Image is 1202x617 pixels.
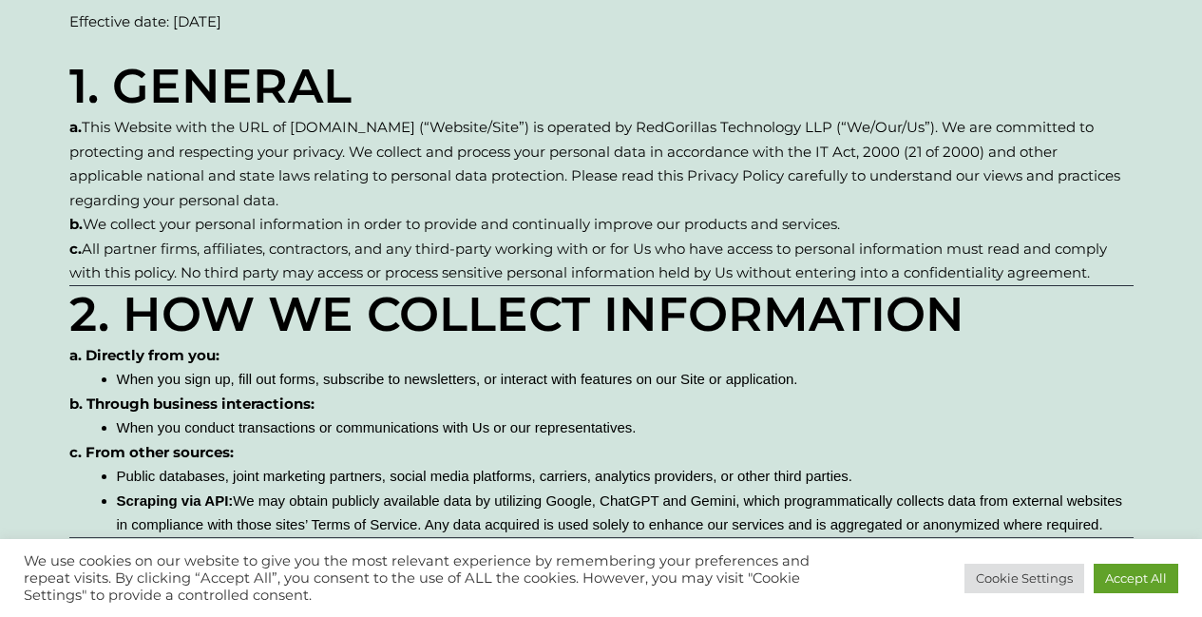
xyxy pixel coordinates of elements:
h2: 2. HOW WE COLLECT INFORMATION [69,286,1134,343]
strong: c. [69,240,82,258]
strong: b. Through business interactions: [69,395,315,413]
strong: a. Directly from you: [69,346,219,364]
p: Public databases, joint marketing partners, social media platforms, carriers, analytics providers... [117,464,1134,489]
strong: Scraping via API: [117,492,234,509]
p: We may obtain publicly available data by utilizing Google, ChatGPT and Gemini, which programmatic... [117,489,1134,537]
a: Cookie Settings [964,564,1084,593]
h2: 3. INFORMATION WE COLLECT [69,538,1134,595]
h2: 1. GENERAL [69,58,1134,115]
p: When you sign up, fill out forms, subscribe to newsletters, or interact with features on our Site... [117,367,1134,392]
strong: a. [69,118,82,136]
strong: b. [69,215,83,233]
p: We collect your personal information in order to provide and continually improve our products and... [69,212,1134,237]
strong: c. From other sources: [69,443,234,461]
p: All partner firms, affiliates, contractors, and any third-party working with or for Us who have a... [69,237,1134,285]
p: Effective date: [DATE] [69,10,1134,58]
p: This Website with the URL of [DOMAIN_NAME] (“Website/Site”) is operated by RedGorillas Technology... [69,115,1134,212]
p: When you conduct transactions or communications with Us or our representatives. [117,415,1134,440]
a: Accept All [1094,564,1178,593]
div: We use cookies on our website to give you the most relevant experience by remembering your prefer... [24,552,832,604]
